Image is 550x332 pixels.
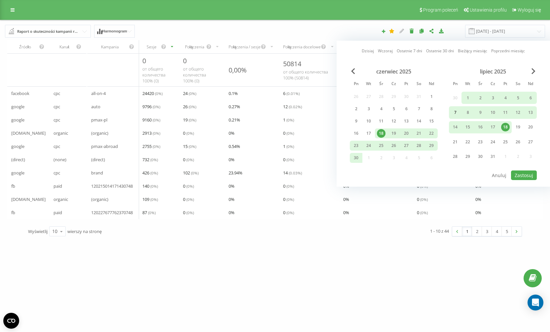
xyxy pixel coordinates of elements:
span: 140 [142,182,158,190]
div: 22 [463,138,472,146]
div: sob 5 lip 2025 [512,92,524,104]
span: 0.54 % [229,142,240,150]
div: Źródło [11,44,39,50]
abbr: środa [475,79,485,89]
i: Ten raport zostanie załadowany jako pierwszy po otwarciu Analytics. Możesz ustawić dowolny inny r... [389,28,395,33]
div: pon 16 cze 2025 [350,128,362,138]
span: от общего количества 100% ( 50814 ) [283,69,328,81]
span: ( 0 %) [150,183,158,189]
div: 8 [427,105,436,113]
span: Harmonogram [102,29,127,33]
div: 28 [451,152,459,161]
div: 3 [364,105,373,113]
span: ( 0 %) [286,117,294,122]
span: 0 % [229,209,235,216]
div: 16 [476,123,485,131]
span: auto [91,103,100,111]
abbr: środa [376,79,386,89]
div: ndz 1 cze 2025 [425,92,438,102]
span: 24 [183,89,196,97]
span: cpc [54,116,60,124]
div: 4 [501,94,510,102]
span: google [11,116,24,124]
span: 0 % [475,195,481,203]
span: 6 [283,89,300,97]
span: google [11,103,24,111]
div: 14 [451,123,459,131]
div: pt 13 cze 2025 [400,116,413,126]
div: 5 [389,105,398,113]
div: ndz 22 cze 2025 [425,128,438,138]
span: ( 0 %) [150,197,158,202]
span: google [11,142,24,150]
span: fb [11,209,15,216]
span: ( 0 %) [286,197,294,202]
span: brand [91,169,103,177]
button: Zastosuj [511,170,537,180]
abbr: sobota [414,79,424,89]
div: sob 26 lip 2025 [512,136,524,148]
i: Usuń raport [409,28,415,33]
div: czw 10 lip 2025 [487,106,499,119]
div: 6 [526,94,535,102]
div: pt 18 lip 2025 [499,121,512,133]
div: czw 3 lip 2025 [487,92,499,104]
span: facebook [11,89,29,97]
div: śr 11 cze 2025 [375,116,387,126]
div: 31 [489,152,497,161]
div: 25 [377,141,385,150]
div: 10 [52,228,57,235]
div: 2 [352,105,360,113]
div: 12 [389,117,398,125]
span: ( 0 %) [189,144,196,149]
span: ( 0 %) [153,117,160,122]
div: 18 [501,123,510,131]
span: 0 % [229,195,235,203]
span: google [11,169,24,177]
span: Ustawienia profilu [470,7,507,13]
div: sob 7 cze 2025 [413,104,425,114]
span: 19 [183,116,196,124]
div: 5 [514,94,522,102]
div: 20 [526,123,535,131]
div: 15 [463,123,472,131]
div: 18 [377,129,385,138]
span: ( 0 %) [153,104,160,109]
span: 0 [183,182,194,190]
div: pt 25 lip 2025 [499,136,512,148]
div: 14 [415,117,423,125]
div: pt 11 lip 2025 [499,106,512,119]
i: Pobierz raport [439,28,444,33]
div: wt 1 lip 2025 [461,92,474,104]
span: pmax-abroad [91,142,118,150]
span: (organic) [91,195,108,203]
div: wt 8 lip 2025 [461,106,474,119]
span: ( 0 %) [186,130,194,136]
span: (direct) [11,156,25,164]
abbr: czwartek [389,79,399,89]
div: 4 [377,105,385,113]
div: sob 14 cze 2025 [413,116,425,126]
div: pon 2 cze 2025 [350,104,362,114]
a: Wczoraj [378,48,393,54]
span: 24420 [142,89,163,97]
div: pt 6 cze 2025 [400,104,413,114]
div: pon 30 cze 2025 [350,153,362,163]
span: 0.21 % [229,116,240,124]
div: pt 27 cze 2025 [400,141,413,151]
div: lipiec 2025 [449,68,537,75]
div: Open Intercom Messenger [528,295,543,310]
span: ( 0 %) [189,117,196,122]
div: czerwiec 2025 [350,68,438,75]
i: Kopiuj raport [419,28,424,33]
div: 19 [389,129,398,138]
span: cpc [54,142,60,150]
div: wt 3 cze 2025 [362,104,375,114]
span: ( 0 %) [186,183,194,189]
div: sob 28 cze 2025 [413,141,425,151]
div: 7 [451,108,459,117]
span: 2755 [142,142,160,150]
span: 426 [142,169,158,177]
div: śr 18 cze 2025 [375,128,387,138]
span: 0 [417,195,428,203]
